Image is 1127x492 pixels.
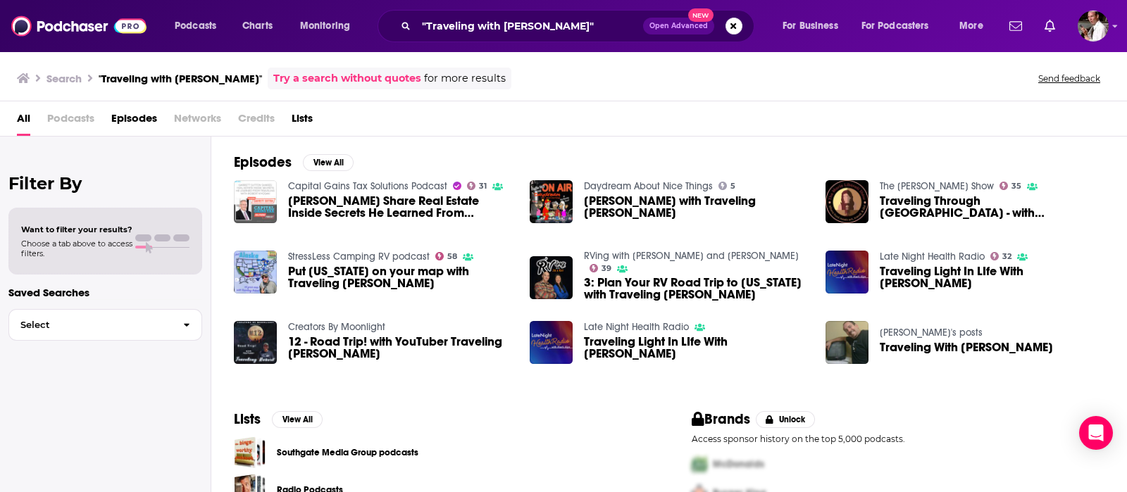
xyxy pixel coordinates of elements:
[530,180,573,223] a: Chattin with Traveling Robert
[584,195,809,219] span: [PERSON_NAME] with Traveling [PERSON_NAME]
[1004,14,1028,38] a: Show notifications dropdown
[273,70,421,87] a: Try a search without quotes
[242,16,273,36] span: Charts
[584,336,809,360] span: Traveling Light In LIfe With [PERSON_NAME]
[949,15,1001,37] button: open menu
[479,183,487,189] span: 31
[1079,416,1113,450] div: Open Intercom Messenger
[602,265,611,272] span: 39
[234,410,261,428] h2: Lists
[880,180,994,192] a: The Maria Liberati Show
[233,15,281,37] a: Charts
[584,250,799,262] a: RVing with Joe and Kait
[584,180,713,192] a: Daydream About Nice Things
[21,225,132,234] span: Want to filter your results?
[288,195,513,219] a: Garrett Sutton Share Real Estate Inside Secrets He Learned From Traveling With Robert Kiyosaki
[234,321,277,364] a: 12 - Road Trip! with YouTuber Traveling Robert
[99,72,262,85] h3: "Traveling with [PERSON_NAME]"
[288,195,513,219] span: [PERSON_NAME] Share Real Estate Inside Secrets He Learned From Traveling With [PERSON_NAME]
[9,320,172,329] span: Select
[21,239,132,258] span: Choose a tab above to access filters.
[174,107,221,136] span: Networks
[590,264,612,272] a: 39
[718,182,736,190] a: 5
[272,411,323,428] button: View All
[783,16,838,36] span: For Business
[880,341,1053,353] a: Traveling With Robertico
[826,180,868,223] img: Traveling Through Italy - with Robert Gaglio
[880,327,983,339] a: Robertico's posts
[234,153,354,171] a: EpisodesView All
[688,8,714,22] span: New
[8,286,202,299] p: Saved Searches
[880,265,1104,289] span: Traveling Light In LIfe With [PERSON_NAME]
[288,180,447,192] a: Capital Gains Tax Solutions Podcast
[8,309,202,341] button: Select
[47,107,94,136] span: Podcasts
[277,445,418,460] a: Southgate Media Group podcasts
[1011,183,1021,189] span: 35
[1078,11,1109,42] img: User Profile
[288,251,430,263] a: StressLess Camping RV podcast
[424,70,506,87] span: for more results
[643,18,714,34] button: Open AdvancedNew
[756,411,816,428] button: Unlock
[530,321,573,364] img: Traveling Light In LIfe With Robert Clancy
[8,173,202,194] h2: Filter By
[649,23,708,30] span: Open Advanced
[852,15,949,37] button: open menu
[391,10,768,42] div: Search podcasts, credits, & more...
[713,458,764,470] span: McDonalds
[111,107,157,136] a: Episodes
[288,321,385,333] a: Creators By Moonlight
[234,153,292,171] h2: Episodes
[826,251,868,294] img: Traveling Light In LIfe With Robert Clancy
[880,265,1104,289] a: Traveling Light In LIfe With Robert Clancy
[416,15,643,37] input: Search podcasts, credits, & more...
[1078,11,1109,42] button: Show profile menu
[290,15,368,37] button: open menu
[773,15,856,37] button: open menu
[234,410,323,428] a: ListsView All
[880,195,1104,219] a: Traveling Through Italy - with Robert Gaglio
[288,265,513,289] a: Put Alaska on your map with Traveling Robert
[1039,14,1061,38] a: Show notifications dropdown
[11,13,147,39] img: Podchaser - Follow, Share and Rate Podcasts
[46,72,82,85] h3: Search
[447,253,457,260] span: 58
[880,341,1053,353] span: Traveling With [PERSON_NAME]
[686,450,713,479] img: First Pro Logo
[861,16,929,36] span: For Podcasters
[292,107,313,136] a: Lists
[467,182,487,190] a: 31
[234,180,277,223] img: Garrett Sutton Share Real Estate Inside Secrets He Learned From Traveling With Robert Kiyosaki
[584,277,809,301] a: 3: Plan Your RV Road Trip to Alaska with Traveling Robert
[584,277,809,301] span: 3: Plan Your RV Road Trip to [US_STATE] with Traveling [PERSON_NAME]
[959,16,983,36] span: More
[826,321,868,364] img: Traveling With Robertico
[730,183,735,189] span: 5
[880,195,1104,219] span: Traveling Through [GEOGRAPHIC_DATA] - with [PERSON_NAME]
[300,16,350,36] span: Monitoring
[1000,182,1022,190] a: 35
[584,336,809,360] a: Traveling Light In LIfe With Robert Clancy
[175,16,216,36] span: Podcasts
[530,256,573,299] a: 3: Plan Your RV Road Trip to Alaska with Traveling Robert
[17,107,30,136] a: All
[880,251,985,263] a: Late Night Health Radio
[234,251,277,294] a: Put Alaska on your map with Traveling Robert
[1034,72,1104,84] button: Send feedback
[234,436,266,468] a: Southgate Media Group podcasts
[1002,253,1011,260] span: 32
[288,336,513,360] a: 12 - Road Trip! with YouTuber Traveling Robert
[288,336,513,360] span: 12 - Road Trip! with YouTuber Traveling [PERSON_NAME]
